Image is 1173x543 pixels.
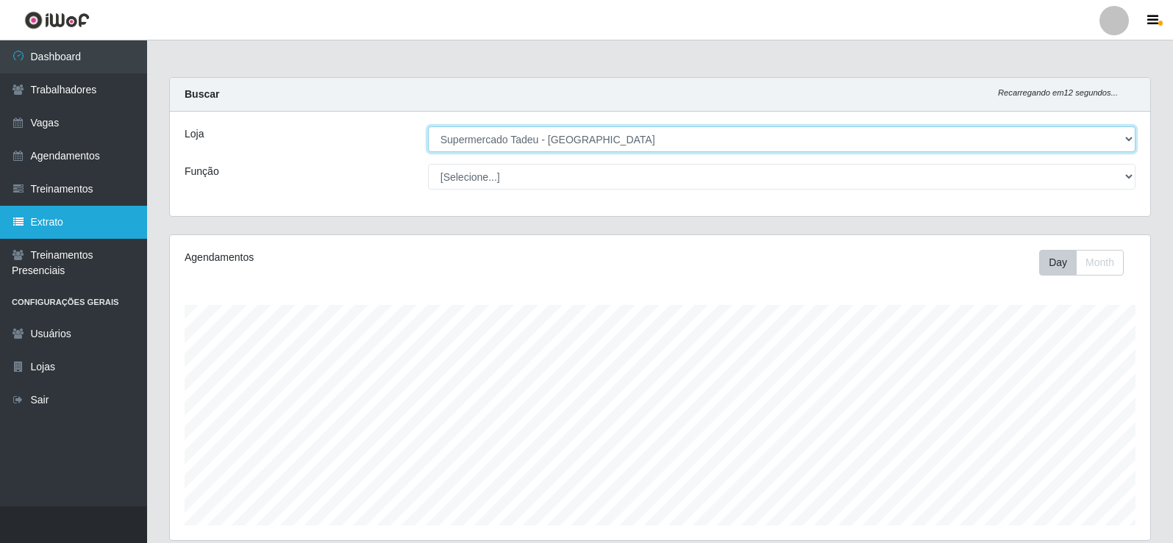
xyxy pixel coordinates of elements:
button: Month [1076,250,1124,276]
label: Função [185,164,219,179]
div: Agendamentos [185,250,568,265]
strong: Buscar [185,88,219,100]
div: First group [1039,250,1124,276]
button: Day [1039,250,1077,276]
i: Recarregando em 12 segundos... [998,88,1118,97]
label: Loja [185,126,204,142]
div: Toolbar with button groups [1039,250,1135,276]
img: CoreUI Logo [24,11,90,29]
